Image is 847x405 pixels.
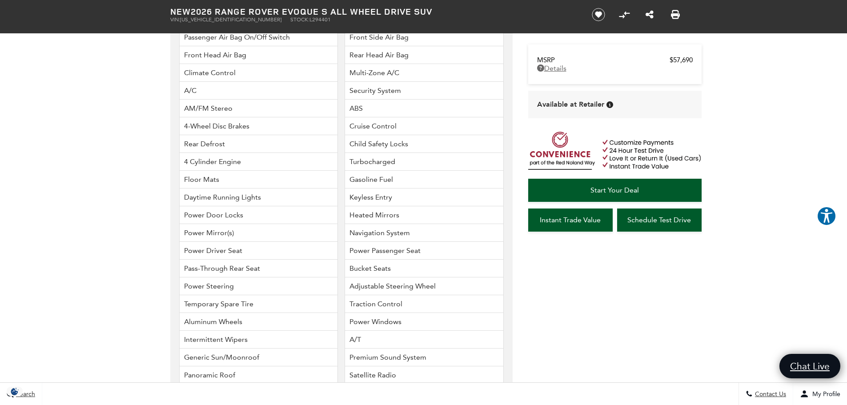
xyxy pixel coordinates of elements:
li: Passenger Air Bag On/Off Switch [179,28,338,46]
li: Pass-Through Rear Seat [179,260,338,277]
span: Stock: [290,16,309,23]
li: Power Windows [345,313,504,331]
span: MSRP [537,56,670,64]
li: Premium Sound System [345,349,504,366]
div: Vehicle is in stock and ready for immediate delivery. Due to demand, availability is subject to c... [606,101,613,108]
li: Heated Mirrors [345,206,504,224]
li: Rear Defrost [179,135,338,153]
section: Click to Open Cookie Consent Modal [4,387,25,396]
span: L294401 [309,16,331,23]
button: Save vehicle [589,8,608,22]
a: Print this New 2026 Range Rover Evoque S All Wheel Drive SUV [671,9,680,20]
li: AM/FM Stereo [179,100,338,117]
li: A/C [179,82,338,100]
span: My Profile [809,390,840,398]
aside: Accessibility Help Desk [817,206,836,228]
span: Chat Live [786,360,834,372]
li: Power Passenger Seat [345,242,504,260]
span: Instant Trade Value [540,216,601,224]
li: A/T [345,331,504,349]
li: Security System [345,82,504,100]
li: Power Door Locks [179,206,338,224]
li: Temporary Spare Tire [179,295,338,313]
span: Schedule Test Drive [627,216,691,224]
li: Power Mirror(s) [179,224,338,242]
li: Daytime Running Lights [179,188,338,206]
button: Open user profile menu [793,383,847,405]
li: Intermittent Wipers [179,331,338,349]
li: ABS [345,100,504,117]
li: Front Side Air Bag [345,28,504,46]
a: Start Your Deal [528,179,702,202]
li: Navigation System [345,224,504,242]
a: Schedule Test Drive [617,209,702,232]
li: Cruise Control [345,117,504,135]
a: Details [537,64,693,72]
li: Keyless Entry [345,188,504,206]
li: Panoramic Roof [179,366,338,384]
li: Child Safety Locks [345,135,504,153]
li: Generic Sun/Moonroof [179,349,338,366]
img: Opt-Out Icon [4,387,25,396]
h1: 2026 Range Rover Evoque S All Wheel Drive SUV [170,7,577,16]
li: Traction Control [345,295,504,313]
li: Aluminum Wheels [179,313,338,331]
li: 4-Wheel Disc Brakes [179,117,338,135]
li: 4 Cylinder Engine [179,153,338,171]
strong: New [170,5,191,17]
a: Instant Trade Value [528,209,613,232]
li: Climate Control [179,64,338,82]
iframe: YouTube video player [528,236,702,376]
span: Contact Us [753,390,786,398]
li: Bucket Seats [345,260,504,277]
span: Start Your Deal [590,186,639,194]
a: Share this New 2026 Range Rover Evoque S All Wheel Drive SUV [646,9,654,20]
li: Turbocharged [345,153,504,171]
li: Rear Head Air Bag [345,46,504,64]
span: $57,690 [670,56,693,64]
span: Available at Retailer [537,100,604,109]
li: Floor Mats [179,171,338,188]
li: Adjustable Steering Wheel [345,277,504,295]
li: Power Driver Seat [179,242,338,260]
li: Multi-Zone A/C [345,64,504,82]
li: Gasoline Fuel [345,171,504,188]
button: Compare Vehicle [618,8,631,21]
button: Explore your accessibility options [817,206,836,226]
span: VIN: [170,16,180,23]
li: Front Head Air Bag [179,46,338,64]
a: MSRP $57,690 [537,56,693,64]
li: Satellite Radio [345,366,504,384]
li: Power Steering [179,277,338,295]
a: Chat Live [779,354,840,378]
span: [US_VEHICLE_IDENTIFICATION_NUMBER] [180,16,281,23]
